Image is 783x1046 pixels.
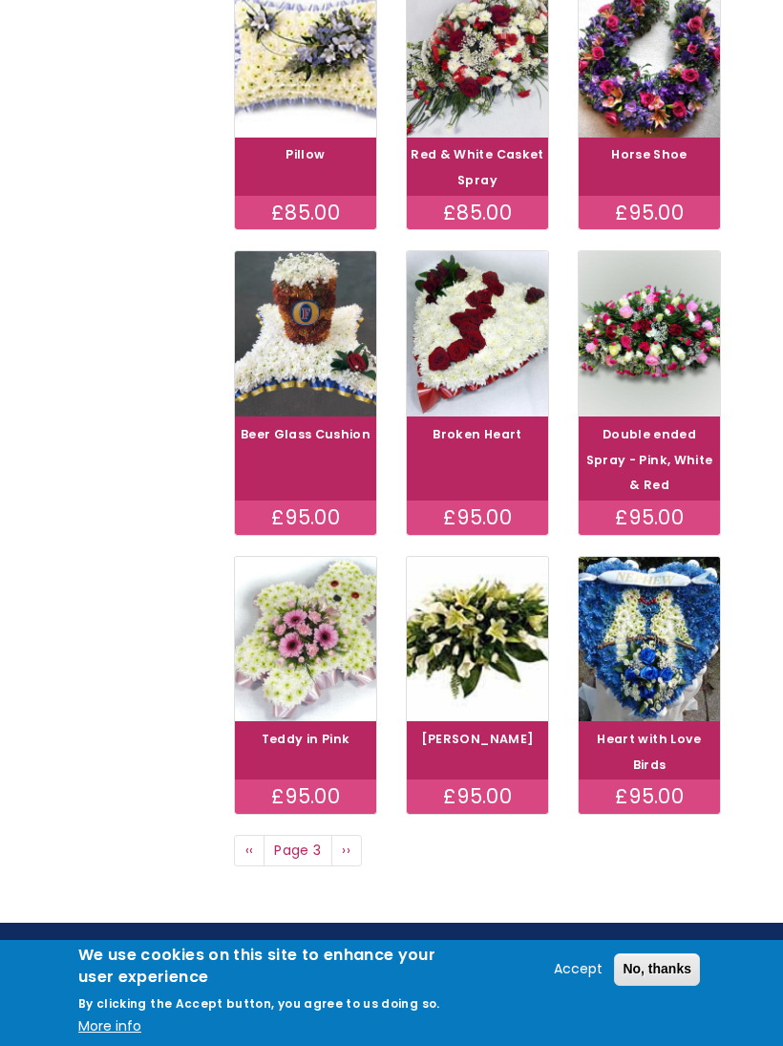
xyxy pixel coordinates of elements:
[262,731,350,747] a: Teddy in Pink
[546,958,610,981] button: Accept
[235,251,376,416] img: Beer Glass Cushion
[245,841,254,860] span: ‹‹
[579,501,720,535] div: £95.00
[286,146,325,162] a: Pillow
[614,953,700,986] button: No, thanks
[234,835,721,867] nav: Page navigation
[611,146,688,162] a: Horse Shoe
[235,196,376,230] div: £85.00
[433,426,521,442] a: Broken Heart
[407,501,548,535] div: £95.00
[235,557,376,722] img: Teddy in Pink
[411,146,543,188] a: Red & White Casket Spray
[241,426,370,442] a: Beer Glass Cushion
[421,731,535,747] a: [PERSON_NAME]
[235,779,376,814] div: £95.00
[78,1015,141,1038] button: More info
[586,426,713,494] a: Double ended Spray - Pink, White & Red
[235,501,376,535] div: £95.00
[407,779,548,814] div: £95.00
[579,557,720,722] img: Heart with Love Birds
[407,196,548,230] div: £85.00
[579,196,720,230] div: £95.00
[78,945,455,988] h2: We use cookies on this site to enhance your user experience
[78,995,440,1012] p: By clicking the Accept button, you agree to us doing so.
[407,251,548,416] img: Broken Heart
[579,251,720,416] img: Double ended Spray - Pink, White & Red
[407,557,548,722] img: Lily Spray
[579,779,720,814] div: £95.00
[264,835,332,867] span: Page 3
[342,841,350,860] span: ››
[597,731,701,773] a: Heart with Love Birds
